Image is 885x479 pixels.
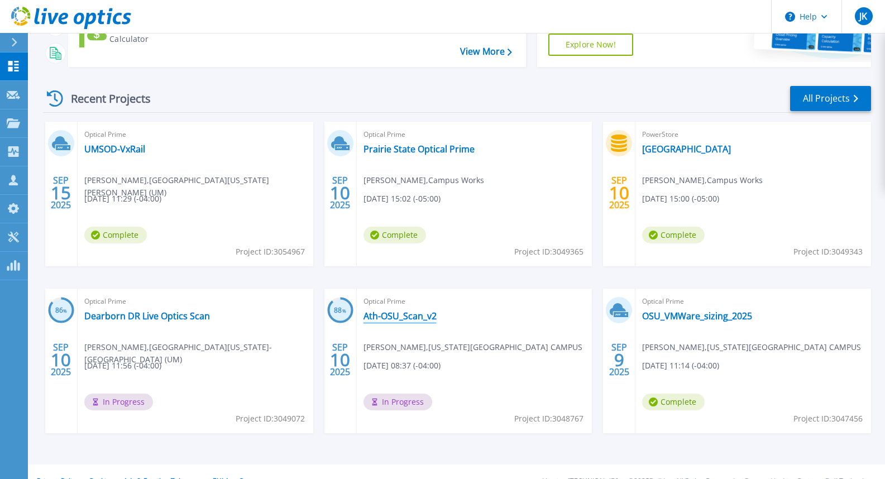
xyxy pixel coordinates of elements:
span: Project ID: 3049365 [514,246,583,258]
a: Cloud Pricing Calculator [79,20,204,47]
span: Project ID: 3049072 [236,413,305,425]
div: Cloud Pricing Calculator [109,22,199,45]
a: Prairie State Optical Prime [363,143,475,155]
span: JK [859,12,867,21]
span: 15 [51,188,71,198]
span: In Progress [363,394,432,410]
span: 10 [609,188,629,198]
span: Complete [642,394,705,410]
a: [GEOGRAPHIC_DATA] [642,143,731,155]
span: % [63,308,67,314]
div: SEP 2025 [50,339,71,380]
span: [PERSON_NAME] , [US_STATE][GEOGRAPHIC_DATA] CAMPUS [642,341,861,353]
span: [PERSON_NAME] , Campus Works [363,174,484,186]
span: Project ID: 3048767 [514,413,583,425]
span: Complete [642,227,705,243]
a: Dearborn DR Live Optics Scan [84,310,210,322]
span: [PERSON_NAME] , [GEOGRAPHIC_DATA][US_STATE][PERSON_NAME] (UM) [84,174,313,199]
div: SEP 2025 [609,173,630,213]
span: 10 [330,355,350,365]
span: Optical Prime [84,128,307,141]
span: 10 [330,188,350,198]
span: [DATE] 11:14 (-04:00) [642,360,719,372]
span: Project ID: 3047456 [793,413,863,425]
span: [PERSON_NAME] , [GEOGRAPHIC_DATA][US_STATE]-[GEOGRAPHIC_DATA] (UM) [84,341,313,366]
h3: 86 [48,304,74,317]
span: [PERSON_NAME] , Campus Works [642,174,763,186]
div: SEP 2025 [609,339,630,380]
a: Explore Now! [548,33,633,56]
h3: 88 [327,304,353,317]
div: SEP 2025 [50,173,71,213]
span: PowerStore [642,128,864,141]
div: SEP 2025 [329,339,351,380]
span: % [342,308,346,314]
span: [DATE] 11:56 (-04:00) [84,360,161,372]
a: Ath-OSU_Scan_v2 [363,310,437,322]
span: 9 [614,355,624,365]
span: [DATE] 11:29 (-04:00) [84,193,161,205]
a: All Projects [790,86,871,111]
span: In Progress [84,394,153,410]
span: [DATE] 15:02 (-05:00) [363,193,441,205]
span: 10 [51,355,71,365]
span: Complete [84,227,147,243]
span: Optical Prime [642,295,864,308]
div: Recent Projects [43,85,166,112]
span: Project ID: 3049343 [793,246,863,258]
span: [DATE] 15:00 (-05:00) [642,193,719,205]
span: Optical Prime [363,128,586,141]
a: OSU_VMWare_sizing_2025 [642,310,752,322]
div: SEP 2025 [329,173,351,213]
span: Optical Prime [84,295,307,308]
span: Optical Prime [363,295,586,308]
span: [PERSON_NAME] , [US_STATE][GEOGRAPHIC_DATA] CAMPUS [363,341,582,353]
span: Complete [363,227,426,243]
a: View More [460,46,512,57]
span: [DATE] 08:37 (-04:00) [363,360,441,372]
span: Project ID: 3054967 [236,246,305,258]
a: UMSOD-VxRail [84,143,145,155]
